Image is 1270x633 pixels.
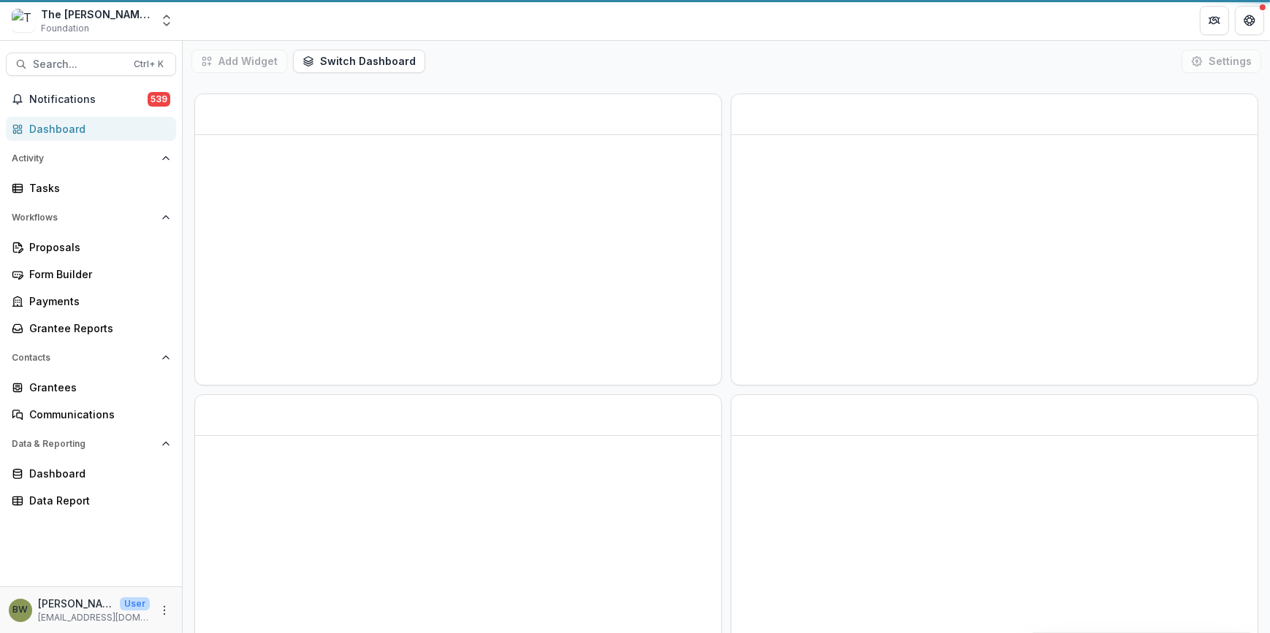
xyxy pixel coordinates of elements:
span: Workflows [12,212,156,223]
button: Partners [1200,6,1229,35]
div: Tasks [29,180,164,196]
span: Activity [12,153,156,164]
div: Ctrl + K [131,56,167,72]
div: Dashboard [29,121,164,137]
div: Payments [29,294,164,309]
button: Open Data & Reporting [6,432,176,456]
div: Blair White [13,605,28,615]
div: Dashboard [29,466,164,481]
a: Form Builder [6,262,176,286]
div: Grantees [29,380,164,395]
button: Open Activity [6,147,176,170]
div: Form Builder [29,266,164,282]
a: Dashboard [6,117,176,141]
span: Foundation [41,22,89,35]
div: Proposals [29,239,164,255]
nav: breadcrumb [189,9,251,31]
span: 539 [148,92,170,107]
button: Settings [1182,50,1261,73]
a: Communications [6,402,176,426]
button: More [156,602,173,619]
a: Proposals [6,235,176,259]
span: Notifications [29,93,148,106]
button: Search... [6,53,176,76]
button: Get Help [1235,6,1264,35]
div: Communications [29,407,164,422]
button: Switch Dashboard [293,50,425,73]
button: Add Widget [191,50,287,73]
button: Open Contacts [6,346,176,369]
p: [PERSON_NAME] [38,596,114,611]
a: Data Report [6,488,176,513]
a: Payments [6,289,176,313]
button: Notifications539 [6,88,176,111]
img: The Bolick Foundation [12,9,35,32]
a: Grantee Reports [6,316,176,340]
p: [EMAIL_ADDRESS][DOMAIN_NAME] [38,611,150,624]
div: The [PERSON_NAME] Foundation [41,7,151,22]
a: Dashboard [6,461,176,486]
span: Data & Reporting [12,439,156,449]
a: Grantees [6,375,176,399]
button: Open entity switcher [156,6,177,35]
span: Contacts [12,353,156,363]
a: Tasks [6,176,176,200]
div: Data Report [29,493,164,508]
p: User [120,597,150,610]
div: Grantee Reports [29,321,164,336]
button: Open Workflows [6,206,176,229]
span: Search... [33,58,125,71]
